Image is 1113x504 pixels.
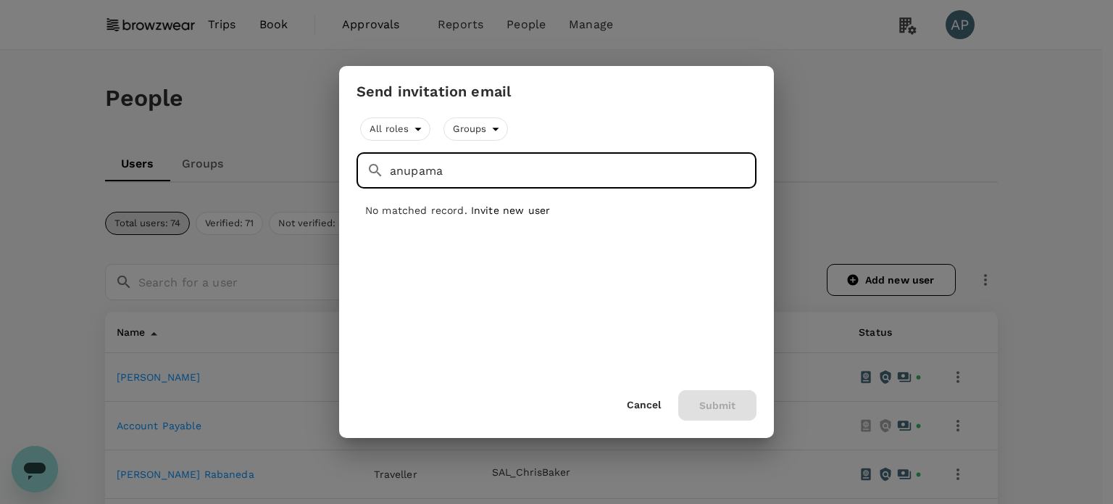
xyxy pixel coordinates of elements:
[361,123,414,136] span: All roles
[627,400,661,411] button: Cancel
[360,117,430,141] div: All roles
[444,123,492,136] span: Groups
[357,83,511,100] h3: Send invitation email
[471,205,550,216] a: Invite new user
[443,117,508,141] div: Groups
[390,152,756,189] input: Search for a user
[365,203,748,218] p: No matched record.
